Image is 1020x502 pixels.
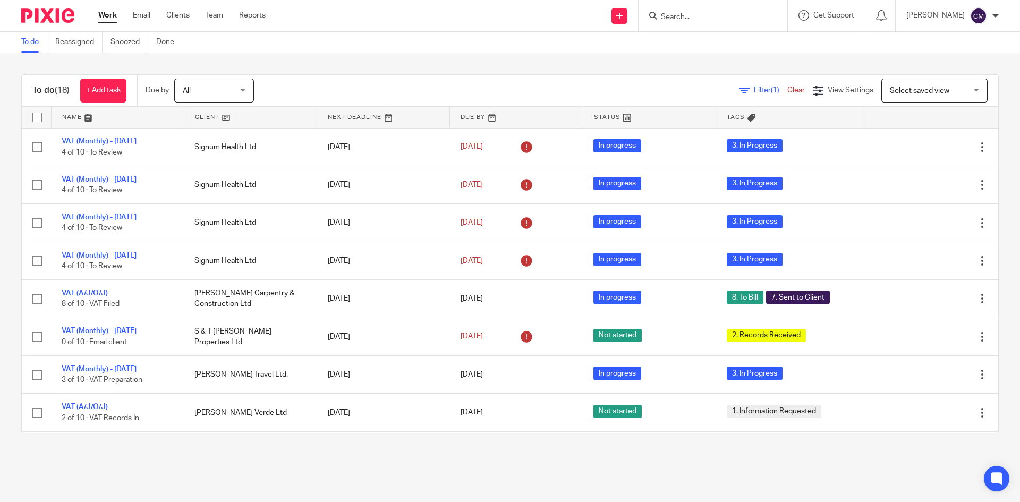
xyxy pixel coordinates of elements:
[593,139,641,152] span: In progress
[754,87,787,94] span: Filter
[727,367,783,380] span: 3. In Progress
[317,318,450,355] td: [DATE]
[21,8,74,23] img: Pixie
[461,219,483,226] span: [DATE]
[239,10,266,21] a: Reports
[317,356,450,394] td: [DATE]
[317,166,450,203] td: [DATE]
[727,329,806,342] span: 2. Records Received
[660,13,755,22] input: Search
[461,333,483,341] span: [DATE]
[62,149,122,156] span: 4 of 10 · To Review
[593,329,642,342] span: Not started
[62,138,137,145] a: VAT (Monthly) - [DATE]
[317,204,450,242] td: [DATE]
[62,414,139,422] span: 2 of 10 · VAT Records In
[206,10,223,21] a: Team
[970,7,987,24] img: svg%3E
[62,403,108,411] a: VAT (A/J/O/J)
[62,327,137,335] a: VAT (Monthly) - [DATE]
[166,10,190,21] a: Clients
[184,356,317,394] td: [PERSON_NAME] Travel Ltd.
[183,87,191,95] span: All
[62,186,122,194] span: 4 of 10 · To Review
[317,280,450,318] td: [DATE]
[156,32,182,53] a: Done
[184,166,317,203] td: Signum Health Ltd
[727,215,783,228] span: 3. In Progress
[62,225,122,232] span: 4 of 10 · To Review
[55,32,103,53] a: Reassigned
[593,177,641,190] span: In progress
[461,257,483,265] span: [DATE]
[461,143,483,151] span: [DATE]
[727,139,783,152] span: 3. In Progress
[771,87,779,94] span: (1)
[317,431,450,469] td: [DATE]
[727,177,783,190] span: 3. In Progress
[21,32,47,53] a: To do
[461,295,483,302] span: [DATE]
[593,253,641,266] span: In progress
[317,128,450,166] td: [DATE]
[184,242,317,279] td: Signum Health Ltd
[184,204,317,242] td: Signum Health Ltd
[32,85,70,96] h1: To do
[828,87,873,94] span: View Settings
[727,291,763,304] span: 8. To Bill
[461,371,483,378] span: [DATE]
[62,252,137,259] a: VAT (Monthly) - [DATE]
[62,176,137,183] a: VAT (Monthly) - [DATE]
[80,79,126,103] a: + Add task
[184,280,317,318] td: [PERSON_NAME] Carpentry & Construction Ltd
[317,242,450,279] td: [DATE]
[727,405,821,418] span: 1. Information Requested
[55,86,70,95] span: (18)
[62,290,108,297] a: VAT (A/J/O/J)
[787,87,805,94] a: Clear
[727,253,783,266] span: 3. In Progress
[146,85,169,96] p: Due by
[906,10,965,21] p: [PERSON_NAME]
[62,338,127,346] span: 0 of 10 · Email client
[593,405,642,418] span: Not started
[98,10,117,21] a: Work
[593,367,641,380] span: In progress
[727,114,745,120] span: Tags
[593,215,641,228] span: In progress
[110,32,148,53] a: Snoozed
[461,409,483,416] span: [DATE]
[62,214,137,221] a: VAT (Monthly) - [DATE]
[184,431,317,469] td: Near Me Now Ltd
[62,365,137,373] a: VAT (Monthly) - [DATE]
[813,12,854,19] span: Get Support
[461,181,483,189] span: [DATE]
[184,128,317,166] td: Signum Health Ltd
[62,301,120,308] span: 8 of 10 · VAT Filed
[184,318,317,355] td: S & T [PERSON_NAME] Properties Ltd
[62,376,142,384] span: 3 of 10 · VAT Preparation
[62,262,122,270] span: 4 of 10 · To Review
[890,87,949,95] span: Select saved view
[766,291,830,304] span: 7. Sent to Client
[184,394,317,431] td: [PERSON_NAME] Verde Ltd
[133,10,150,21] a: Email
[317,394,450,431] td: [DATE]
[593,291,641,304] span: In progress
